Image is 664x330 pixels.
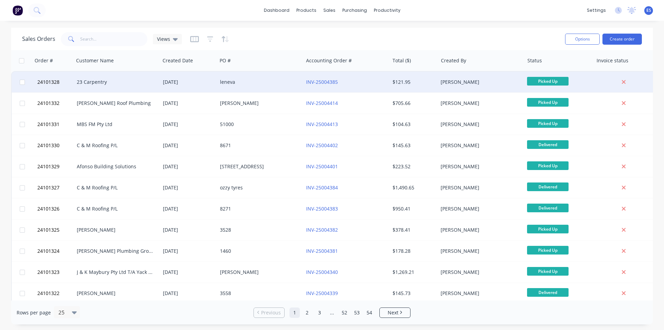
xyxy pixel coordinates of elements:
div: 8271 [220,205,297,212]
div: 3558 [220,290,297,297]
div: [PERSON_NAME] [441,121,517,128]
div: [PERSON_NAME] [441,79,517,86]
div: C & M Roofing P/L [77,205,154,212]
a: INV-25004384 [306,184,338,191]
span: Picked Up [527,267,569,276]
a: dashboard [260,5,293,16]
h1: Sales Orders [22,36,55,42]
div: products [293,5,320,16]
span: Views [157,35,170,43]
span: 24101327 [37,184,59,191]
div: [DATE] [163,226,214,233]
div: Order # [35,57,53,64]
span: 24101326 [37,205,59,212]
span: Delivered [527,140,569,149]
span: Next [388,309,398,316]
div: [DATE] [163,100,214,107]
div: [PERSON_NAME] [220,269,297,276]
ul: Pagination [251,307,413,318]
a: Page 2 [302,307,312,318]
span: 24101324 [37,248,59,255]
div: sales [320,5,339,16]
div: [PERSON_NAME] [77,226,154,233]
div: [PERSON_NAME] [441,269,517,276]
div: [PERSON_NAME] [77,290,154,297]
span: Picked Up [527,246,569,255]
div: $950.41 [393,205,433,212]
div: Created Date [163,57,193,64]
div: productivity [370,5,404,16]
div: [DATE] [163,290,214,297]
div: Status [527,57,542,64]
div: settings [583,5,609,16]
div: [PERSON_NAME] [441,142,517,149]
div: Customer Name [76,57,114,64]
button: Create order [602,34,642,45]
span: Delivered [527,288,569,297]
a: Page 54 [364,307,375,318]
div: $378.41 [393,226,433,233]
span: Picked Up [527,77,569,86]
a: INV-25004414 [306,100,338,106]
a: INV-25004383 [306,205,338,212]
span: Delivered [527,182,569,191]
div: $104.63 [393,121,433,128]
button: 24101324 [35,241,77,261]
span: 24101325 [37,226,59,233]
span: 24101330 [37,142,59,149]
button: 24101331 [35,114,77,135]
span: Picked Up [527,161,569,170]
span: 24101323 [37,269,59,276]
div: [PERSON_NAME] [441,290,517,297]
a: Page 52 [339,307,350,318]
div: [DATE] [163,248,214,255]
div: 23 Carpentry [77,79,154,86]
input: Search... [80,32,148,46]
button: 24101328 [35,72,77,92]
a: INV-25004402 [306,142,338,149]
a: Next page [380,309,410,316]
div: [DATE] [163,205,214,212]
div: [PERSON_NAME] [441,205,517,212]
div: 3528 [220,226,297,233]
div: C & M Roofing P/L [77,142,154,149]
div: J & K Maybury Pty Ltd T/A Yack Constructions [77,269,154,276]
div: $121.95 [393,79,433,86]
button: 24101325 [35,220,77,240]
div: MBS FM Pty Ltd [77,121,154,128]
div: [DATE] [163,269,214,276]
div: [DATE] [163,79,214,86]
span: Picked Up [527,119,569,128]
a: INV-25004339 [306,290,338,296]
div: [PERSON_NAME] [441,248,517,255]
div: $223.52 [393,163,433,170]
div: 8671 [220,142,297,149]
img: Factory [12,5,23,16]
div: Created By [441,57,466,64]
div: Accounting Order # [306,57,352,64]
a: INV-25004382 [306,226,338,233]
button: 24101330 [35,135,77,156]
div: C & M Roofing P/L [77,184,154,191]
div: [PERSON_NAME] Plumbing Group Pty Ltd [77,248,154,255]
button: 24101327 [35,177,77,198]
div: Afonso Building Solutions [77,163,154,170]
div: Invoice status [597,57,628,64]
div: 1460 [220,248,297,255]
div: ozzy tyres [220,184,297,191]
span: 24101328 [37,79,59,86]
a: Page 3 [314,307,325,318]
span: Picked Up [527,98,569,107]
div: [PERSON_NAME] [441,184,517,191]
div: $145.63 [393,142,433,149]
div: leneva [220,79,297,86]
span: 24101332 [37,100,59,107]
div: $705.66 [393,100,433,107]
button: 24101326 [35,198,77,219]
span: 24101322 [37,290,59,297]
div: [PERSON_NAME] [220,100,297,107]
div: PO # [220,57,231,64]
a: Previous page [254,309,284,316]
a: Page 53 [352,307,362,318]
div: 51000 [220,121,297,128]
